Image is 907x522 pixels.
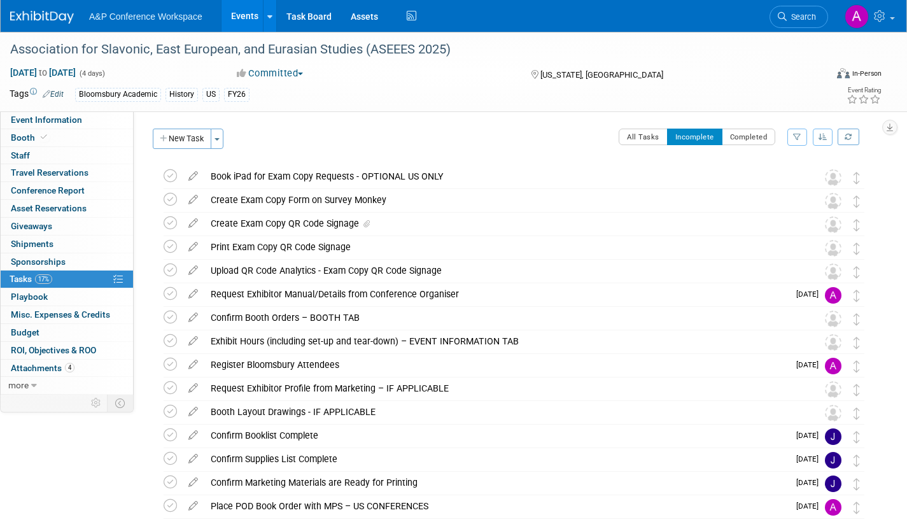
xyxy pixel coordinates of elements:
[854,431,860,443] i: Move task
[825,405,841,421] img: Unassigned
[204,260,799,281] div: Upload QR Code Analytics - Exam Copy QR Code Signage
[224,88,250,101] div: FY26
[1,288,133,306] a: Playbook
[825,287,841,304] img: Amanda Oney
[825,334,841,351] img: Unassigned
[182,477,204,488] a: edit
[854,290,860,302] i: Move task
[204,448,789,470] div: Confirm Supplies List Complete
[182,335,204,347] a: edit
[11,115,82,125] span: Event Information
[11,292,48,302] span: Playbook
[11,167,88,178] span: Travel Reservations
[787,12,816,22] span: Search
[11,327,39,337] span: Budget
[182,383,204,394] a: edit
[10,67,76,78] span: [DATE] [DATE]
[796,431,825,440] span: [DATE]
[845,4,869,29] img: Amanda Oney
[182,500,204,512] a: edit
[1,253,133,271] a: Sponsorships
[182,288,204,300] a: edit
[752,66,882,85] div: Event Format
[854,195,860,208] i: Move task
[182,218,204,229] a: edit
[204,354,789,376] div: Register Bloomsbury Attendees
[89,11,202,22] span: A&P Conference Workspace
[8,380,29,390] span: more
[41,134,47,141] i: Booth reservation complete
[1,147,133,164] a: Staff
[825,499,841,516] img: Amanda Oney
[10,274,52,284] span: Tasks
[1,129,133,146] a: Booth
[204,236,799,258] div: Print Exam Copy QR Code Signage
[182,265,204,276] a: edit
[854,337,860,349] i: Move task
[6,38,807,61] div: Association for Slavonic, East European, and Eurasian Studies (ASEEES 2025)
[796,360,825,369] span: [DATE]
[11,185,85,195] span: Conference Report
[108,395,134,411] td: Toggle Event Tabs
[852,69,882,78] div: In-Person
[204,330,799,352] div: Exhibit Hours (including set-up and tear-down) – EVENT INFORMATION TAB
[825,264,841,280] img: Unassigned
[825,428,841,445] img: Joe Kreuser
[1,164,133,181] a: Travel Reservations
[204,166,799,187] div: Book iPad for Exam Copy Requests - OPTIONAL US ONLY
[204,213,799,234] div: Create Exam Copy QR Code Signage
[11,345,96,355] span: ROI, Objectives & ROO
[854,266,860,278] i: Move task
[78,69,105,78] span: (4 days)
[204,495,789,517] div: Place POD Book Order with MPS – US CONFERENCES
[825,381,841,398] img: Unassigned
[75,88,161,101] div: Bloomsbury Academic
[837,68,850,78] img: Format-Inperson.png
[37,67,49,78] span: to
[165,88,198,101] div: History
[182,453,204,465] a: edit
[854,243,860,255] i: Move task
[1,360,133,377] a: Attachments4
[182,171,204,182] a: edit
[1,324,133,341] a: Budget
[854,360,860,372] i: Move task
[825,311,841,327] img: Unassigned
[182,359,204,370] a: edit
[204,283,789,305] div: Request Exhibitor Manual/Details from Conference Organiser
[10,11,74,24] img: ExhibitDay
[825,358,841,374] img: Amanda Oney
[825,476,841,492] img: Joe Kreuser
[182,194,204,206] a: edit
[1,236,133,253] a: Shipments
[1,377,133,394] a: more
[204,401,799,423] div: Booth Layout Drawings - IF APPLICABLE
[825,240,841,257] img: Unassigned
[204,377,799,399] div: Request Exhibitor Profile from Marketing – IF APPLICABLE
[825,193,841,209] img: Unassigned
[11,150,30,160] span: Staff
[11,221,52,231] span: Giveaways
[11,239,53,249] span: Shipments
[11,257,66,267] span: Sponsorships
[11,309,110,320] span: Misc. Expenses & Credits
[182,241,204,253] a: edit
[770,6,828,28] a: Search
[825,169,841,186] img: Unassigned
[35,274,52,284] span: 17%
[854,455,860,467] i: Move task
[43,90,64,99] a: Edit
[11,132,50,143] span: Booth
[182,406,204,418] a: edit
[540,70,663,80] span: [US_STATE], [GEOGRAPHIC_DATA]
[202,88,220,101] div: US
[1,306,133,323] a: Misc. Expenses & Credits
[667,129,722,145] button: Incomplete
[204,472,789,493] div: Confirm Marketing Materials are Ready for Printing
[619,129,668,145] button: All Tasks
[796,455,825,463] span: [DATE]
[10,87,64,102] td: Tags
[204,425,789,446] div: Confirm Booklist Complete
[825,216,841,233] img: Unassigned
[854,384,860,396] i: Move task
